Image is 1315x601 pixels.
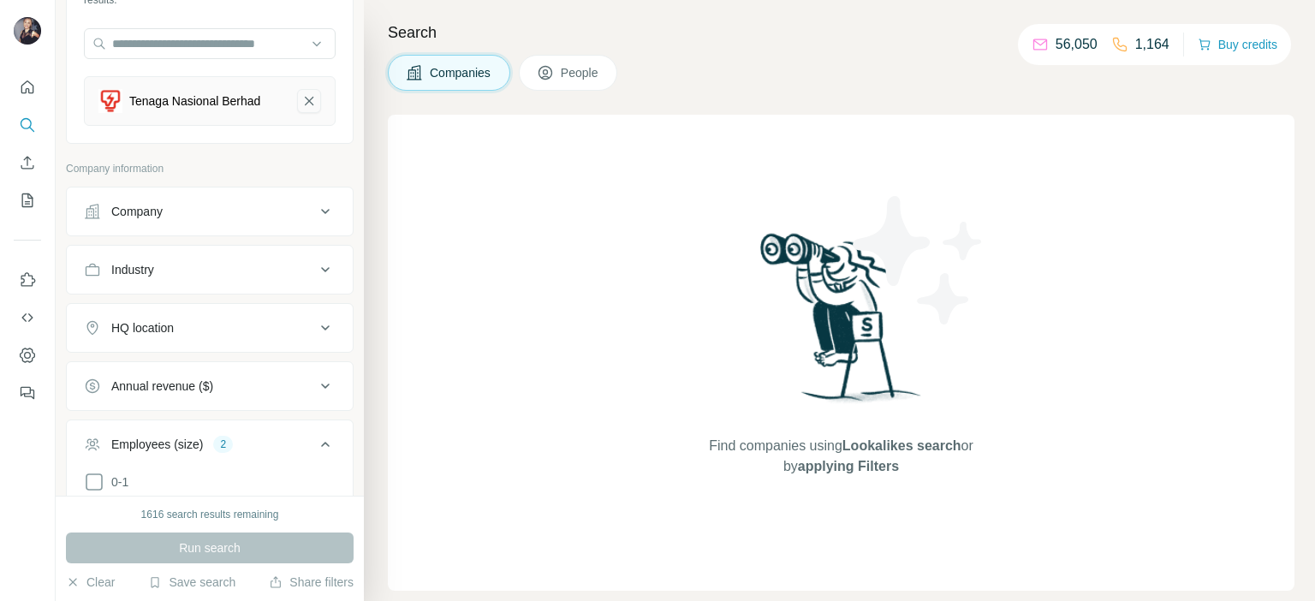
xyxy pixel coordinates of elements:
div: Industry [111,261,154,278]
div: Annual revenue ($) [111,378,213,395]
div: Employees (size) [111,436,203,453]
span: 0-1 [104,473,128,491]
span: Find companies using or by [704,436,978,477]
div: Company [111,203,163,220]
span: Lookalikes search [842,438,961,453]
button: Search [14,110,41,140]
button: Employees (size)2 [67,424,353,472]
img: Avatar [14,17,41,45]
button: My lists [14,185,41,216]
span: People [561,64,600,81]
p: 1,164 [1135,34,1169,55]
div: Tenaga Nasional Berhad [129,92,260,110]
button: Annual revenue ($) [67,366,353,407]
button: Feedback [14,378,41,408]
span: Companies [430,64,492,81]
button: Save search [148,574,235,591]
img: Tenaga Nasional Berhad-logo [98,89,122,113]
button: HQ location [67,307,353,348]
h4: Search [388,21,1294,45]
button: Clear [66,574,115,591]
button: Tenaga Nasional Berhad-remove-button [297,89,321,113]
button: Use Surfe on LinkedIn [14,265,41,295]
div: 2 [213,437,233,452]
button: Quick start [14,72,41,103]
button: Share filters [269,574,354,591]
p: Company information [66,161,354,176]
p: 56,050 [1056,34,1098,55]
span: applying Filters [798,459,899,473]
button: Enrich CSV [14,147,41,178]
img: Surfe Illustration - Stars [842,183,996,337]
button: Company [67,191,353,232]
button: Dashboard [14,340,41,371]
img: Surfe Illustration - Woman searching with binoculars [753,229,931,420]
div: HQ location [111,319,174,336]
button: Buy credits [1198,33,1277,57]
button: Industry [67,249,353,290]
button: Use Surfe API [14,302,41,333]
div: 1616 search results remaining [141,507,279,522]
